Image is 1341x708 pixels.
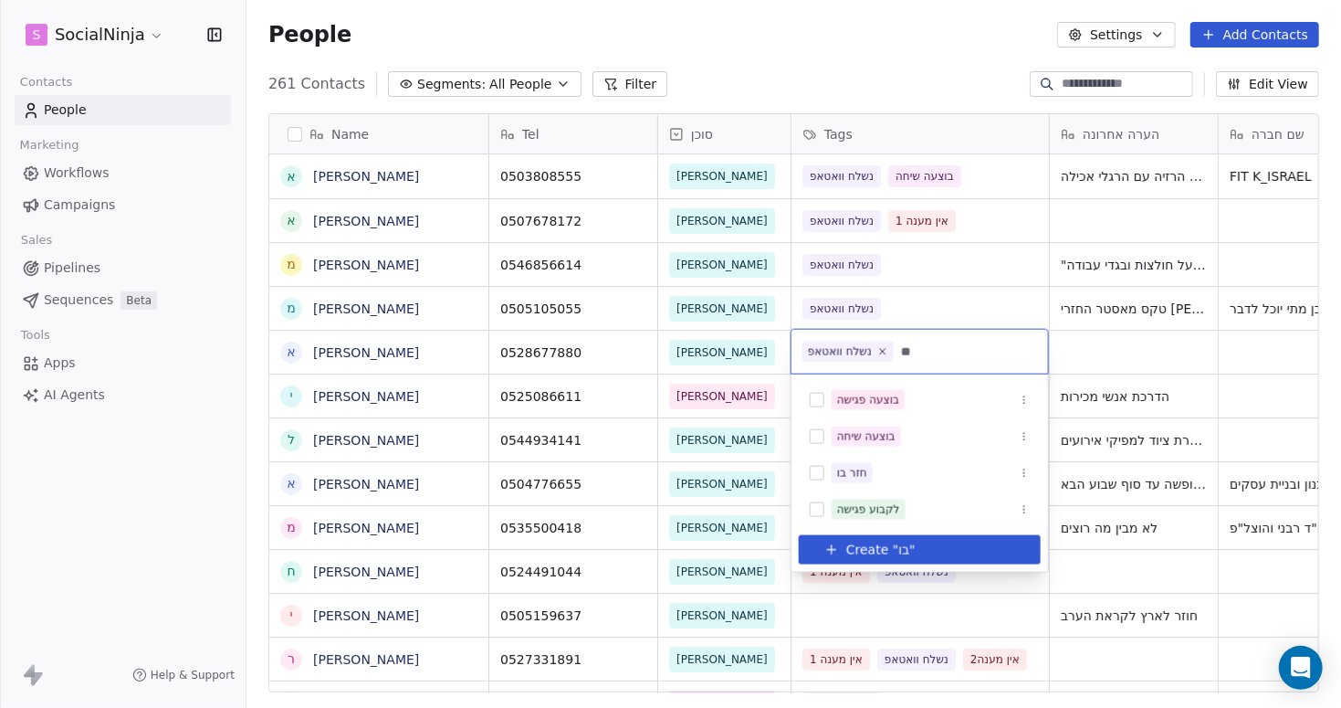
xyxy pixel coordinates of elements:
span: " [909,540,915,559]
div: נשלח וואטאפ [808,343,872,360]
div: Suggestions [799,382,1041,565]
span: בו [898,540,909,559]
div: בוצעה שיחה [837,428,896,445]
span: Create " [846,540,898,559]
div: חזר בו [837,465,867,481]
button: Create "בו" [810,535,1030,565]
div: בוצעה פגישה [837,392,899,408]
div: לקבוע פגישה [837,502,900,518]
